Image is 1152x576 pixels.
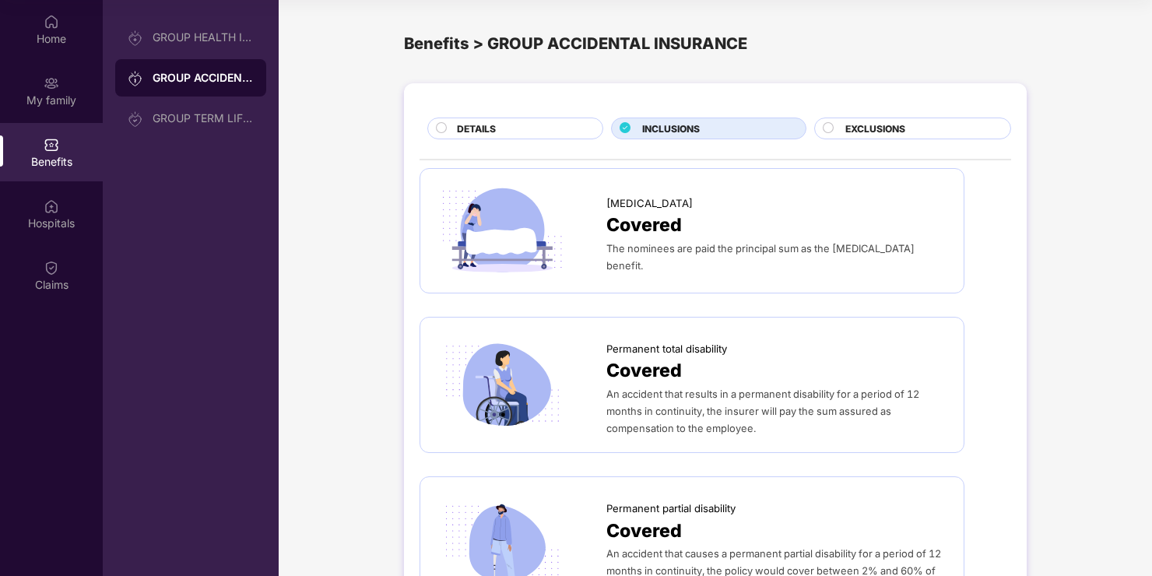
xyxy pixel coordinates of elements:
span: Permanent total disability [606,341,727,357]
img: svg+xml;base64,PHN2ZyBpZD0iQmVuZWZpdHMiIHhtbG5zPSJodHRwOi8vd3d3LnczLm9yZy8yMDAwL3N2ZyIgd2lkdGg9Ij... [44,137,59,153]
img: svg+xml;base64,PHN2ZyBpZD0iSG9zcGl0YWxzIiB4bWxucz0iaHR0cDovL3d3dy53My5vcmcvMjAwMC9zdmciIHdpZHRoPS... [44,198,59,214]
div: Benefits > GROUP ACCIDENTAL INSURANCE [404,31,1027,56]
span: Covered [606,356,682,385]
span: An accident that results in a permanent disability for a period of 12 months in continuity, the i... [606,388,919,434]
img: svg+xml;base64,PHN2ZyB3aWR0aD0iMjAiIGhlaWdodD0iMjAiIHZpZXdCb3g9IjAgMCAyMCAyMCIgZmlsbD0ibm9uZSIgeG... [44,76,59,91]
span: INCLUSIONS [642,121,700,136]
img: svg+xml;base64,PHN2ZyB3aWR0aD0iMjAiIGhlaWdodD0iMjAiIHZpZXdCb3g9IjAgMCAyMCAyMCIgZmlsbD0ibm9uZSIgeG... [128,111,143,127]
span: DETAILS [457,121,496,136]
span: Permanent partial disability [606,500,736,517]
img: svg+xml;base64,PHN2ZyBpZD0iSG9tZSIgeG1sbnM9Imh0dHA6Ly93d3cudzMub3JnLzIwMDAvc3ZnIiB3aWR0aD0iMjAiIG... [44,14,59,30]
img: svg+xml;base64,PHN2ZyB3aWR0aD0iMjAiIGhlaWdodD0iMjAiIHZpZXdCb3g9IjAgMCAyMCAyMCIgZmlsbD0ibm9uZSIgeG... [128,30,143,46]
span: Covered [606,517,682,545]
img: svg+xml;base64,PHN2ZyB3aWR0aD0iMjAiIGhlaWdodD0iMjAiIHZpZXdCb3g9IjAgMCAyMCAyMCIgZmlsbD0ibm9uZSIgeG... [128,71,143,86]
span: Covered [606,211,682,239]
div: GROUP HEALTH INSURANCE [153,31,254,44]
img: icon [436,339,569,431]
div: GROUP ACCIDENTAL INSURANCE [153,70,254,86]
img: svg+xml;base64,PHN2ZyBpZD0iQ2xhaW0iIHhtbG5zPSJodHRwOi8vd3d3LnczLm9yZy8yMDAwL3N2ZyIgd2lkdGg9IjIwIi... [44,260,59,276]
span: The nominees are paid the principal sum as the [MEDICAL_DATA] benefit. [606,242,915,272]
span: EXCLUSIONS [845,121,905,136]
div: GROUP TERM LIFE INSURANCE [153,112,254,125]
span: [MEDICAL_DATA] [606,195,693,212]
img: icon [436,184,569,277]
